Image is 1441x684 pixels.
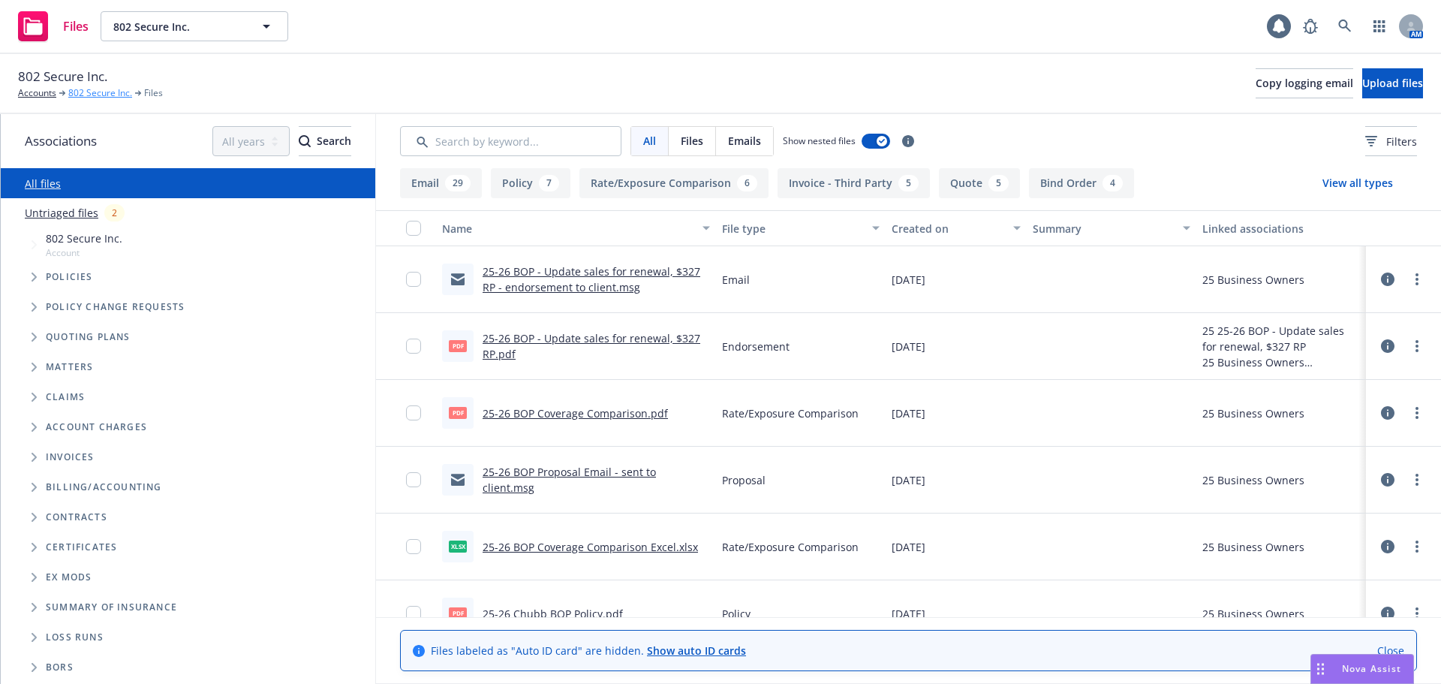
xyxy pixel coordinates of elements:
div: 25 Business Owners [1202,539,1304,555]
a: more [1408,270,1426,288]
div: 25 Business Owners [1202,472,1304,488]
button: 802 Secure Inc. [101,11,288,41]
span: pdf [449,340,467,351]
button: Invoice - Third Party [778,168,930,198]
div: Summary [1033,221,1174,237]
a: Files [12,5,95,47]
svg: Search [299,135,311,147]
span: Claims [46,393,85,402]
button: Nova Assist [1310,654,1414,684]
div: Drag to move [1311,655,1330,683]
span: Policies [46,273,93,282]
span: Show nested files [783,134,856,147]
div: 25 25-26 BOP - Update sales for renewal, $327 RP [1202,323,1360,354]
span: Rate/Exposure Comparison [722,405,859,421]
button: Policy [491,168,570,198]
button: Email [400,168,482,198]
button: View all types [1298,168,1417,198]
a: 25-26 BOP Proposal Email - sent to client.msg [483,465,656,495]
div: 25 Business Owners [1202,272,1304,288]
input: Toggle Row Selected [406,539,421,554]
div: 25 Business Owners [1202,405,1304,421]
a: 25-26 BOP - Update sales for renewal, $327 RP - endorsement to client.msg [483,264,700,294]
span: [DATE] [892,405,925,421]
input: Toggle Row Selected [406,606,421,621]
div: 6 [737,175,757,191]
a: Untriaged files [25,205,98,221]
span: BORs [46,663,74,672]
span: Invoices [46,453,95,462]
a: 25-26 BOP Coverage Comparison Excel.xlsx [483,540,698,554]
div: Name [442,221,693,237]
a: Switch app [1364,11,1394,41]
span: Nova Assist [1342,662,1401,675]
span: Files labeled as "Auto ID card" are hidden. [431,643,746,658]
span: Copy logging email [1256,76,1353,90]
span: [DATE] [892,539,925,555]
div: Linked associations [1202,221,1360,237]
span: Filters [1386,134,1417,149]
span: [DATE] [892,472,925,488]
span: Rate/Exposure Comparison [722,539,859,555]
span: Endorsement [722,339,790,354]
a: Show auto ID cards [647,643,746,658]
span: Filters [1365,134,1417,149]
button: Bind Order [1029,168,1134,198]
button: Summary [1027,210,1196,246]
input: Toggle Row Selected [406,472,421,487]
a: more [1408,471,1426,489]
span: Email [722,272,750,288]
div: File type [722,221,863,237]
a: 25-26 BOP Coverage Comparison.pdf [483,406,668,420]
div: 29 [445,175,471,191]
span: Ex Mods [46,573,92,582]
button: Linked associations [1196,210,1366,246]
button: Quote [939,168,1020,198]
span: Account charges [46,423,147,432]
span: Summary of insurance [46,603,177,612]
button: Rate/Exposure Comparison [579,168,769,198]
span: Policy [722,606,751,622]
div: 5 [988,175,1009,191]
div: 7 [539,175,559,191]
span: Policy change requests [46,303,185,312]
span: Matters [46,363,93,372]
span: All [643,133,656,149]
button: Created on [886,210,1027,246]
span: Files [681,133,703,149]
div: Tree Example [1,227,375,472]
span: Emails [728,133,761,149]
div: 4 [1103,175,1123,191]
span: Proposal [722,472,766,488]
span: pdf [449,407,467,418]
button: Name [436,210,716,246]
button: SearchSearch [299,126,351,156]
a: 802 Secure Inc. [68,86,132,100]
input: Toggle Row Selected [406,339,421,354]
a: Search [1330,11,1360,41]
a: Close [1377,643,1404,658]
span: Quoting plans [46,333,131,342]
span: [DATE] [892,606,925,622]
span: 802 Secure Inc. [18,67,107,86]
input: Toggle Row Selected [406,405,421,420]
span: Associations [25,131,97,151]
span: Files [63,20,89,32]
a: 25-26 BOP - Update sales for renewal, $327 RP.pdf [483,331,700,361]
div: 2 [104,204,125,221]
a: 25-26 Chubb BOP Policy.pdf [483,607,623,621]
a: more [1408,337,1426,355]
button: Upload files [1362,68,1423,98]
span: Certificates [46,543,117,552]
button: Filters [1365,126,1417,156]
button: Copy logging email [1256,68,1353,98]
div: Search [299,127,351,155]
span: xlsx [449,541,467,552]
a: Accounts [18,86,56,100]
span: Files [144,86,163,100]
a: more [1408,604,1426,622]
span: 802 Secure Inc. [46,231,122,246]
input: Toggle Row Selected [406,272,421,287]
input: Search by keyword... [400,126,621,156]
div: Folder Tree Example [1,472,375,682]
